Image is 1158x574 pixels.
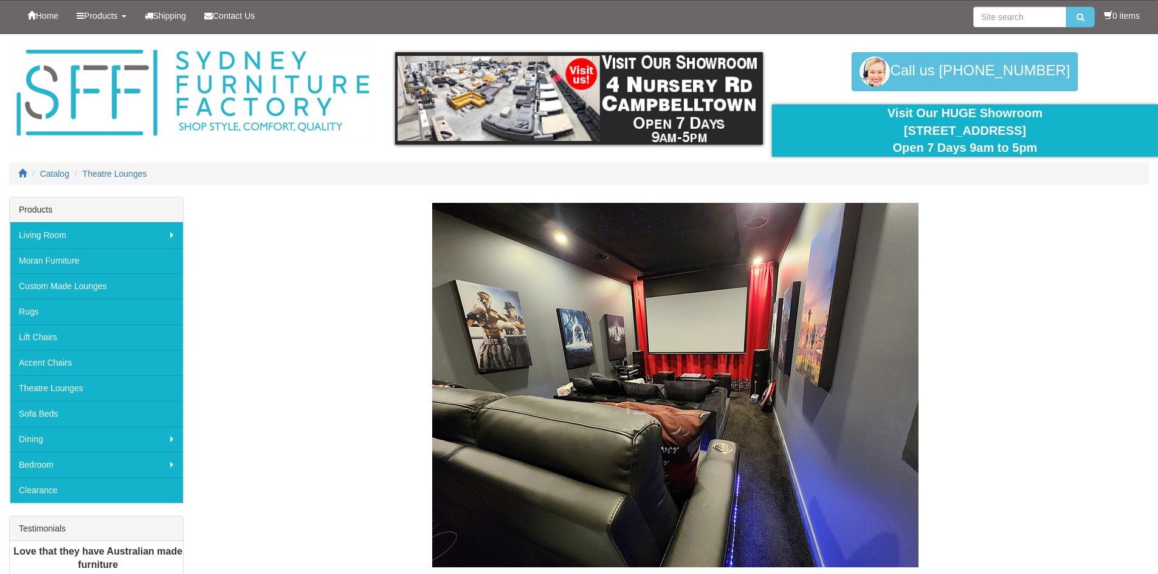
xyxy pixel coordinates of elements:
a: Theatre Lounges [10,375,183,401]
a: Moran Furniture [10,248,183,273]
li: 0 items [1104,10,1140,22]
img: Sydney Furniture Factory [10,46,375,140]
a: Catalog [40,169,69,179]
span: Products [84,11,117,21]
a: Lift Chairs [10,324,183,350]
a: Sofa Beds [10,401,183,426]
a: Accent Chairs [10,350,183,375]
img: showroom.gif [395,52,763,145]
a: Shipping [136,1,196,31]
a: Theatre Lounges [83,169,147,179]
a: Dining [10,426,183,452]
a: Products [67,1,135,31]
span: Shipping [153,11,187,21]
a: Bedroom [10,452,183,477]
div: Products [10,197,183,222]
div: Visit Our HUGE Showroom [STREET_ADDRESS] Open 7 Days 9am to 5pm [781,104,1149,157]
img: Theatre Lounges [432,203,918,567]
span: Home [36,11,58,21]
a: Contact Us [195,1,264,31]
a: Rugs [10,299,183,324]
b: Love that they have Australian made furniture [13,546,182,570]
a: Clearance [10,477,183,503]
a: Living Room [10,222,183,248]
input: Site search [973,7,1066,27]
div: Testimonials [10,516,183,541]
a: Home [18,1,67,31]
span: Contact Us [213,11,255,21]
a: Custom Made Lounges [10,273,183,299]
